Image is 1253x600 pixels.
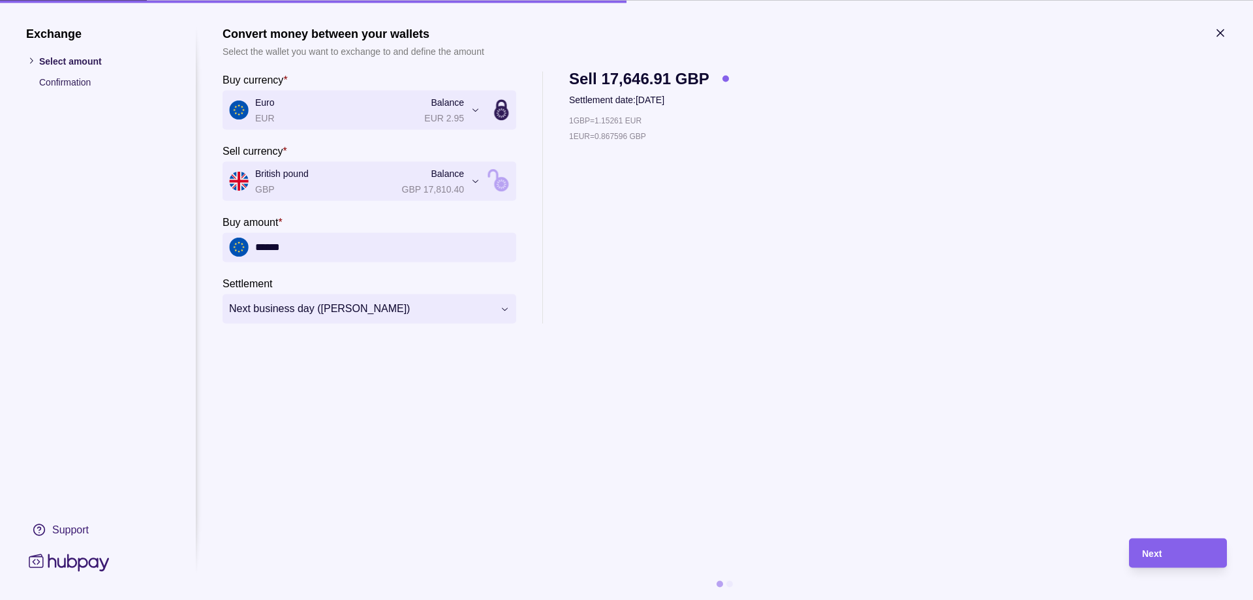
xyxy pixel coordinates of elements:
span: Sell 17,646.91 GBP [569,71,709,86]
p: 1 EUR = 0.867596 GBP [569,129,646,143]
p: Settlement date: [DATE] [569,92,729,106]
p: Sell currency [223,145,283,156]
img: eu [229,238,249,257]
input: amount [255,232,510,262]
p: 1 GBP = 1.15261 EUR [569,113,642,127]
div: Support [52,522,89,537]
p: Settlement [223,277,272,289]
p: Select the wallet you want to exchange to and define the amount [223,44,484,58]
label: Buy currency [223,71,288,87]
p: Confirmation [39,74,170,89]
h1: Convert money between your wallets [223,26,484,40]
p: Buy currency [223,74,283,85]
label: Buy amount [223,213,283,229]
label: Settlement [223,275,272,291]
h1: Exchange [26,26,170,40]
a: Support [26,516,170,543]
p: Buy amount [223,216,278,227]
button: Next [1129,538,1227,567]
label: Sell currency [223,142,287,158]
p: Select amount [39,54,170,68]
span: Next [1142,548,1162,559]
